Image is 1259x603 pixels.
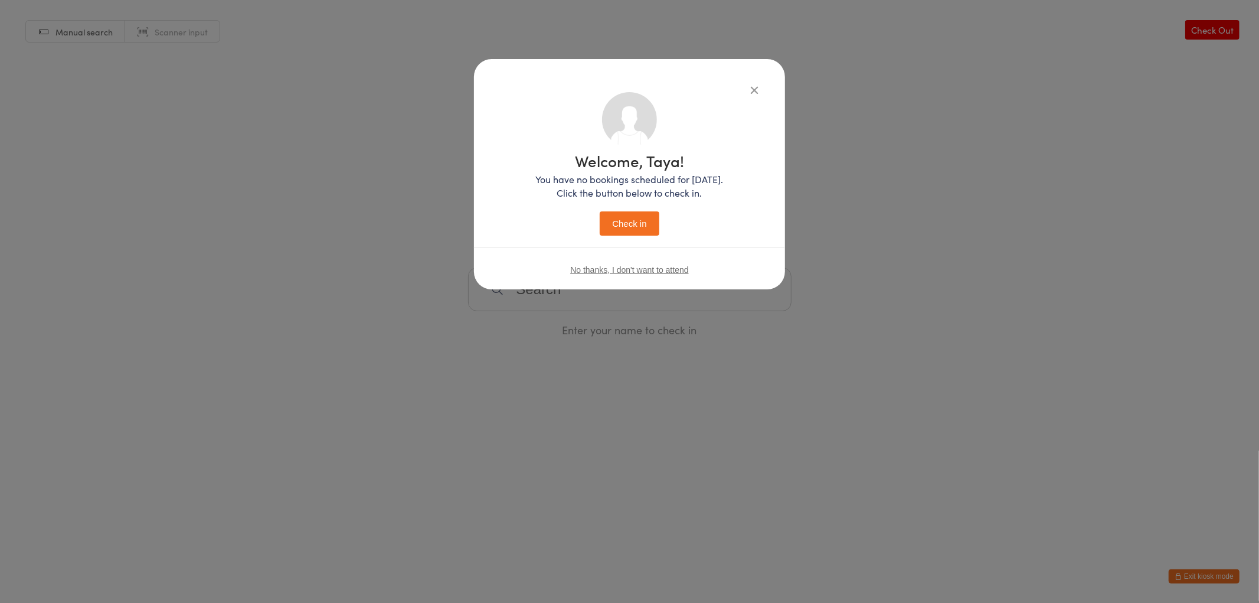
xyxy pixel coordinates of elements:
img: no_photo.png [602,92,657,147]
button: No thanks, I don't want to attend [570,265,688,275]
button: Check in [600,211,659,236]
h1: Welcome, Taya! [536,153,724,168]
p: You have no bookings scheduled for [DATE]. Click the button below to check in. [536,172,724,200]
